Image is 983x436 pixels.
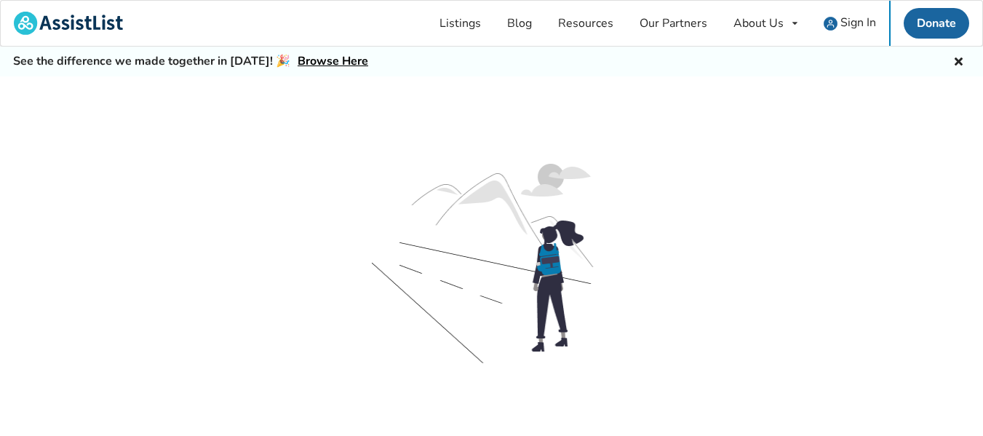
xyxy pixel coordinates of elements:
[824,17,837,31] img: user icon
[298,53,368,69] a: Browse Here
[904,8,969,39] a: Donate
[733,17,784,29] div: About Us
[494,1,545,46] a: Blog
[13,54,368,69] h5: See the difference we made together in [DATE]! 🎉
[811,1,889,46] a: user icon Sign In
[14,12,123,35] img: assistlist-logo
[426,1,494,46] a: Listings
[840,15,876,31] span: Sign In
[372,158,612,391] img: t.417af22f.png
[545,1,626,46] a: Resources
[626,1,720,46] a: Our Partners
